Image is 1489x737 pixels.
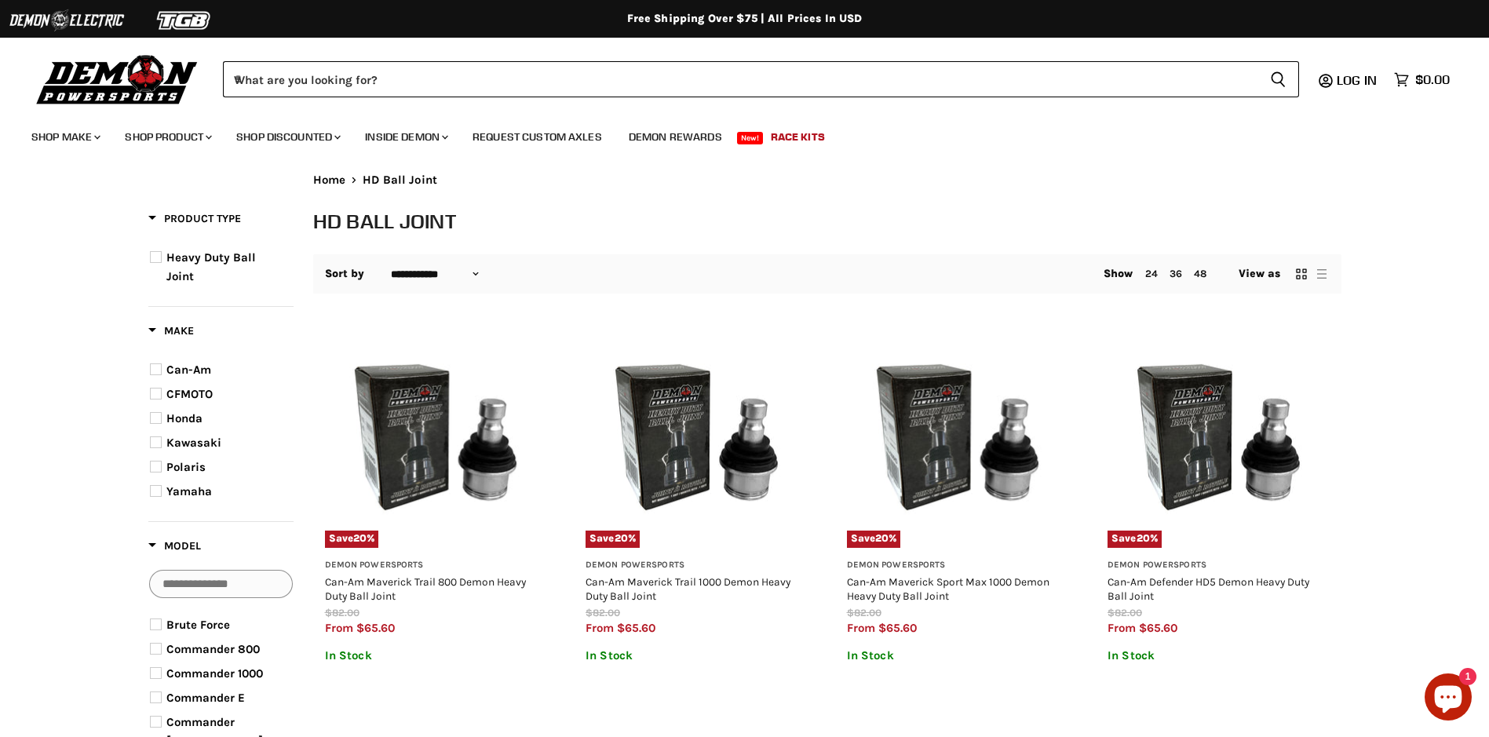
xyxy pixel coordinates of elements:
[166,387,213,401] span: CFMOTO
[8,5,126,35] img: Demon Electric Logo 2
[1137,532,1150,544] span: 20
[1108,607,1142,618] span: $82.00
[148,538,201,558] button: Filter by Model
[1108,575,1309,602] a: Can-Am Defender HD5 Demon Heavy Duty Ball Joint
[1145,268,1158,279] a: 24
[325,327,547,549] img: Can-Am Maverick Trail 800 Demon Heavy Duty Ball Joint
[1108,531,1162,548] span: Save %
[313,208,1341,234] h1: HD Ball Joint
[1104,267,1133,280] span: Show
[847,649,1069,662] p: In Stock
[1108,649,1330,662] p: In Stock
[759,121,837,153] a: Race Kits
[325,531,379,548] span: Save %
[20,115,1446,153] ul: Main menu
[1257,61,1299,97] button: Search
[313,254,1341,294] nav: Collection utilities
[1314,266,1330,282] button: list view
[1330,73,1386,87] a: Log in
[1337,72,1377,88] span: Log in
[313,173,346,187] a: Home
[149,570,293,598] input: Search Options
[126,5,243,35] img: TGB Logo 2
[586,327,808,549] a: Can-Am Maverick Trail 1000 Demon Heavy Duty Ball JointSave20%
[223,61,1299,97] form: Product
[615,532,628,544] span: 20
[461,121,614,153] a: Request Custom Axles
[1415,72,1450,87] span: $0.00
[1108,560,1330,571] h3: Demon Powersports
[113,121,221,153] a: Shop Product
[1139,621,1177,635] span: $65.60
[356,621,395,635] span: $65.60
[1420,673,1476,724] inbox-online-store-chat: Shopify online store chat
[1194,268,1206,279] a: 48
[325,575,526,602] a: Can-Am Maverick Trail 800 Demon Heavy Duty Ball Joint
[847,560,1069,571] h3: Demon Powersports
[325,327,547,549] a: Can-Am Maverick Trail 800 Demon Heavy Duty Ball JointSave20%
[1386,68,1458,91] a: $0.00
[166,691,245,705] span: Commander E
[325,607,359,618] span: $82.00
[223,61,1257,97] input: When autocomplete results are available use up and down arrows to review and enter to select
[325,621,353,635] span: from
[148,324,194,337] span: Make
[586,327,808,549] img: Can-Am Maverick Trail 1000 Demon Heavy Duty Ball Joint
[847,531,901,548] span: Save %
[148,323,194,343] button: Filter by Make
[166,484,212,498] span: Yamaha
[166,411,203,425] span: Honda
[847,327,1069,549] img: Can-Am Maverick Sport Max 1000 Demon Heavy Duty Ball Joint
[586,621,614,635] span: from
[586,649,808,662] p: In Stock
[1108,327,1330,549] img: Can-Am Defender HD5 Demon Heavy Duty Ball Joint
[1239,268,1281,280] span: View as
[166,250,256,283] span: Heavy Duty Ball Joint
[166,460,206,474] span: Polaris
[617,621,655,635] span: $65.60
[325,649,547,662] p: In Stock
[878,621,917,635] span: $65.60
[325,268,365,280] label: Sort by
[313,173,1341,187] nav: Breadcrumbs
[166,436,221,450] span: Kawasaki
[617,121,734,153] a: Demon Rewards
[166,642,260,656] span: Commander 800
[353,121,458,153] a: Inside Demon
[847,575,1049,602] a: Can-Am Maverick Sport Max 1000 Demon Heavy Duty Ball Joint
[586,531,640,548] span: Save %
[117,12,1373,26] div: Free Shipping Over $75 | All Prices In USD
[737,132,764,144] span: New!
[847,327,1069,549] a: Can-Am Maverick Sport Max 1000 Demon Heavy Duty Ball JointSave20%
[1108,621,1136,635] span: from
[847,621,875,635] span: from
[586,575,790,602] a: Can-Am Maverick Trail 1000 Demon Heavy Duty Ball Joint
[166,363,211,377] span: Can-Am
[224,121,350,153] a: Shop Discounted
[363,173,437,187] span: HD Ball Joint
[20,121,110,153] a: Shop Make
[1170,268,1182,279] a: 36
[1294,266,1309,282] button: grid view
[586,560,808,571] h3: Demon Powersports
[148,539,201,553] span: Model
[148,211,241,231] button: Filter by Product Type
[325,560,547,571] h3: Demon Powersports
[31,51,203,107] img: Demon Powersports
[353,532,367,544] span: 20
[847,607,881,618] span: $82.00
[148,212,241,225] span: Product Type
[166,666,263,680] span: Commander 1000
[586,607,620,618] span: $82.00
[1108,327,1330,549] a: Can-Am Defender HD5 Demon Heavy Duty Ball JointSave20%
[166,618,230,632] span: Brute Force
[875,532,889,544] span: 20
